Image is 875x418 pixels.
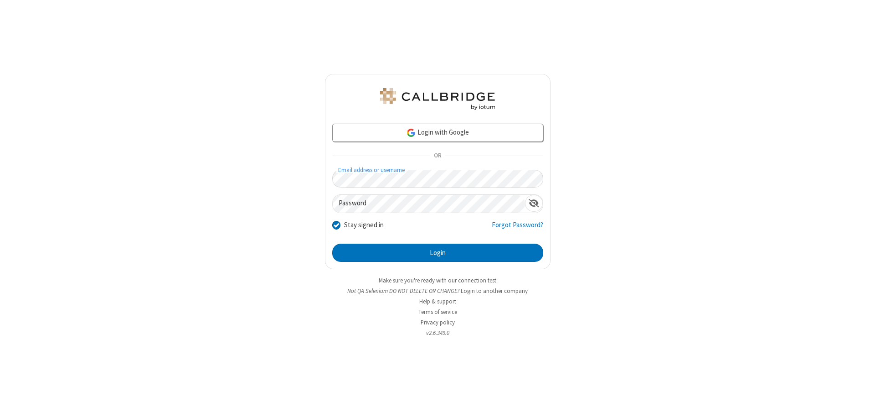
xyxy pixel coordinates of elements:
input: Password [333,195,525,213]
div: Show password [525,195,543,212]
a: Terms of service [418,308,457,316]
img: google-icon.png [406,128,416,138]
li: Not QA Selenium DO NOT DELETE OR CHANGE? [325,287,551,295]
button: Login to another company [461,287,528,295]
a: Login with Google [332,124,543,142]
span: OR [430,150,445,162]
img: QA Selenium DO NOT DELETE OR CHANGE [378,88,497,110]
button: Login [332,244,543,262]
li: v2.6.349.0 [325,329,551,337]
a: Make sure you're ready with our connection test [379,277,496,284]
input: Email address or username [332,170,543,188]
a: Privacy policy [421,319,455,326]
a: Help & support [419,298,456,305]
label: Stay signed in [344,220,384,230]
a: Forgot Password? [492,220,543,237]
